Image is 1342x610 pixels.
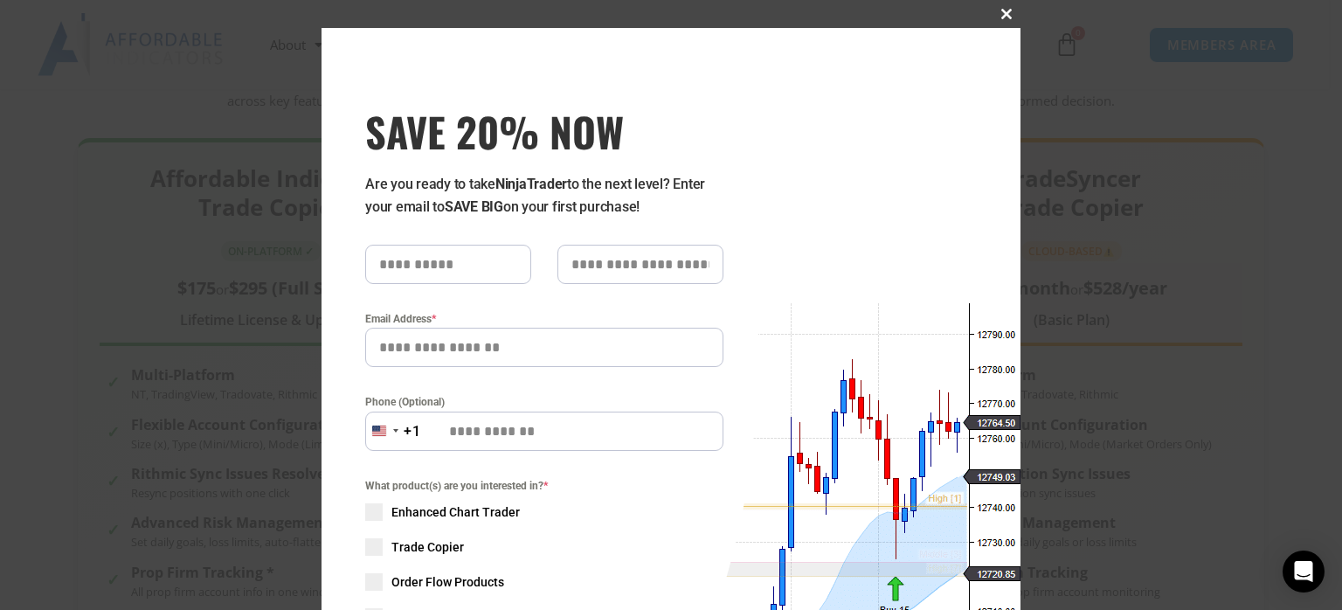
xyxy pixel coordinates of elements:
[365,477,723,495] span: What product(s) are you interested in?
[365,107,723,156] h3: SAVE 20% NOW
[365,573,723,591] label: Order Flow Products
[365,412,421,451] button: Selected country
[365,393,723,411] label: Phone (Optional)
[445,198,503,215] strong: SAVE BIG
[404,420,421,443] div: +1
[365,173,723,218] p: Are you ready to take to the next level? Enter your email to on your first purchase!
[365,503,723,521] label: Enhanced Chart Trader
[391,573,504,591] span: Order Flow Products
[495,176,567,192] strong: NinjaTrader
[1283,551,1325,593] div: Open Intercom Messenger
[365,310,723,328] label: Email Address
[365,538,723,556] label: Trade Copier
[391,503,520,521] span: Enhanced Chart Trader
[391,538,464,556] span: Trade Copier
